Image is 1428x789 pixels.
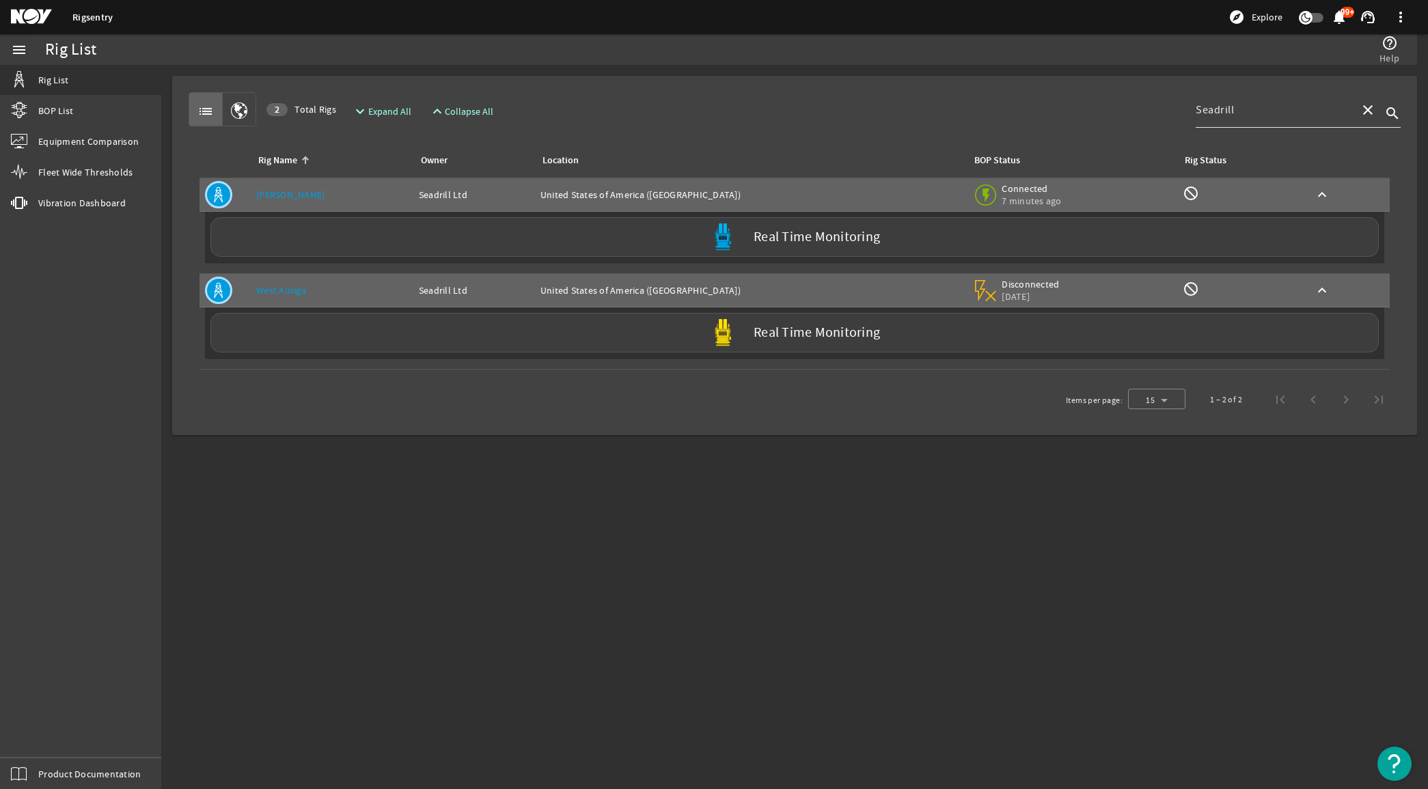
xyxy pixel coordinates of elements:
mat-icon: vibration [11,195,27,211]
img: Bluepod.svg [709,223,737,251]
span: BOP List [38,104,73,117]
mat-icon: keyboard_arrow_up [1314,282,1330,299]
a: Rigsentry [72,11,113,24]
img: Yellowpod.svg [709,319,737,346]
div: Items per page: [1066,393,1123,407]
mat-icon: explore [1228,9,1245,25]
div: Seadrill Ltd [419,283,530,297]
div: Rig Name [256,153,402,168]
button: Expand All [346,99,417,124]
div: Rig Status [1185,153,1226,168]
span: Expand All [368,105,411,118]
div: United States of America ([GEOGRAPHIC_DATA]) [540,188,961,202]
div: Owner [421,153,448,168]
mat-icon: expand_less [429,103,440,120]
mat-icon: expand_more [352,103,363,120]
div: Rig List [45,43,96,57]
mat-icon: support_agent [1360,9,1376,25]
a: Real Time Monitoring [205,313,1384,352]
div: Seadrill Ltd [419,188,530,202]
mat-icon: menu [11,42,27,58]
mat-icon: close [1360,102,1376,118]
div: BOP Status [974,153,1020,168]
span: Product Documentation [38,767,141,781]
input: Search... [1196,102,1349,118]
span: Fleet Wide Thresholds [38,165,133,179]
div: Rig Name [258,153,297,168]
span: Explore [1252,10,1282,24]
mat-icon: help_outline [1382,35,1398,51]
span: Collapse All [445,105,493,118]
mat-icon: notifications [1331,9,1347,25]
button: Open Resource Center [1377,747,1412,781]
mat-icon: list [197,103,214,120]
button: 99+ [1332,10,1346,25]
a: [PERSON_NAME] [256,189,325,201]
span: Rig List [38,73,68,87]
div: 1 – 2 of 2 [1210,393,1242,406]
div: Owner [419,153,524,168]
span: Disconnected [1002,278,1060,290]
span: Help [1379,51,1399,65]
a: Real Time Monitoring [205,217,1384,257]
span: Total Rigs [266,102,336,116]
a: West Auriga [256,284,306,296]
div: Location [540,153,956,168]
span: Vibration Dashboard [38,196,126,210]
span: Equipment Comparison [38,135,139,148]
button: Collapse All [424,99,499,124]
label: Real Time Monitoring [754,326,880,340]
div: United States of America ([GEOGRAPHIC_DATA]) [540,283,961,297]
span: 7 minutes ago [1002,195,1061,207]
div: 2 [266,103,288,116]
button: Explore [1223,6,1288,28]
i: search [1384,105,1401,122]
div: Location [543,153,579,168]
mat-icon: Rig Monitoring not available for this rig [1183,281,1199,297]
mat-icon: Rig Monitoring not available for this rig [1183,185,1199,202]
span: Connected [1002,182,1061,195]
button: more_vert [1384,1,1417,33]
mat-icon: keyboard_arrow_up [1314,186,1330,203]
span: [DATE] [1002,290,1060,303]
label: Real Time Monitoring [754,230,880,245]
